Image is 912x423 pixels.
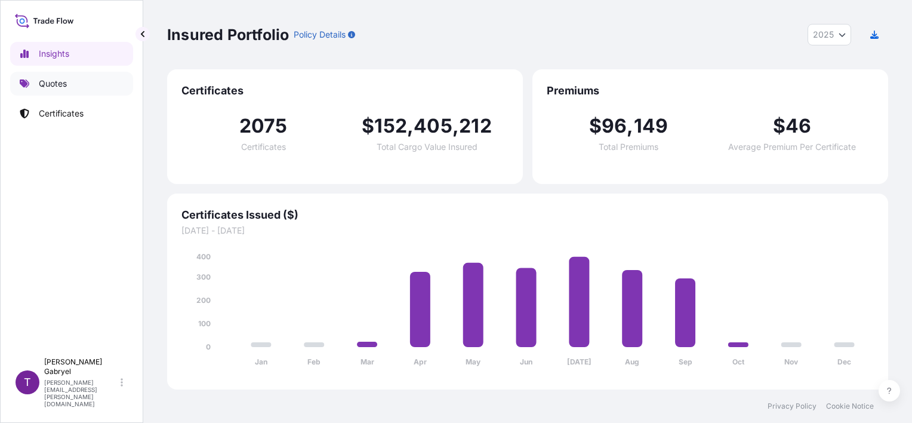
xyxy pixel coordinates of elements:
span: $ [362,117,374,136]
span: 2025 [813,29,834,41]
p: Quotes [39,78,67,90]
span: 149 [634,117,668,136]
a: Cookie Notice [826,401,874,411]
span: Total Cargo Value Insured [377,143,477,151]
span: 2075 [239,117,288,136]
button: Year Selector [808,24,851,45]
span: Certificates [181,84,509,98]
span: T [24,376,31,388]
p: [PERSON_NAME][EMAIL_ADDRESS][PERSON_NAME][DOMAIN_NAME] [44,379,118,407]
tspan: Sep [679,357,692,366]
p: Certificates [39,108,84,119]
span: $ [773,117,785,136]
span: $ [589,117,602,136]
span: 46 [785,117,811,136]
tspan: Oct [732,357,745,366]
span: Premiums [547,84,874,98]
span: , [452,117,459,136]
tspan: 100 [198,319,211,328]
p: Insured Portfolio [167,25,289,44]
p: [PERSON_NAME] Gabryel [44,357,118,376]
span: Average Premium Per Certificate [728,143,856,151]
tspan: 400 [196,252,211,261]
tspan: Jun [520,357,532,366]
a: Quotes [10,72,133,96]
tspan: May [466,357,481,366]
tspan: 0 [206,342,211,351]
p: Policy Details [294,29,346,41]
span: 212 [459,117,492,136]
tspan: Jan [255,357,267,366]
span: [DATE] - [DATE] [181,225,874,237]
tspan: Dec [837,357,851,366]
span: Certificates [241,143,286,151]
span: , [407,117,414,136]
tspan: Mar [361,357,374,366]
tspan: 200 [196,296,211,305]
tspan: Aug [625,357,639,366]
tspan: Feb [307,357,321,366]
span: Total Premiums [599,143,658,151]
span: 405 [414,117,452,136]
span: 96 [602,117,627,136]
a: Privacy Policy [768,401,817,411]
tspan: Nov [784,357,799,366]
span: , [627,117,633,136]
tspan: [DATE] [567,357,591,366]
tspan: 300 [196,272,211,281]
a: Insights [10,42,133,66]
span: Certificates Issued ($) [181,208,874,222]
tspan: Apr [414,357,427,366]
span: 152 [374,117,407,136]
a: Certificates [10,102,133,125]
p: Insights [39,48,69,60]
